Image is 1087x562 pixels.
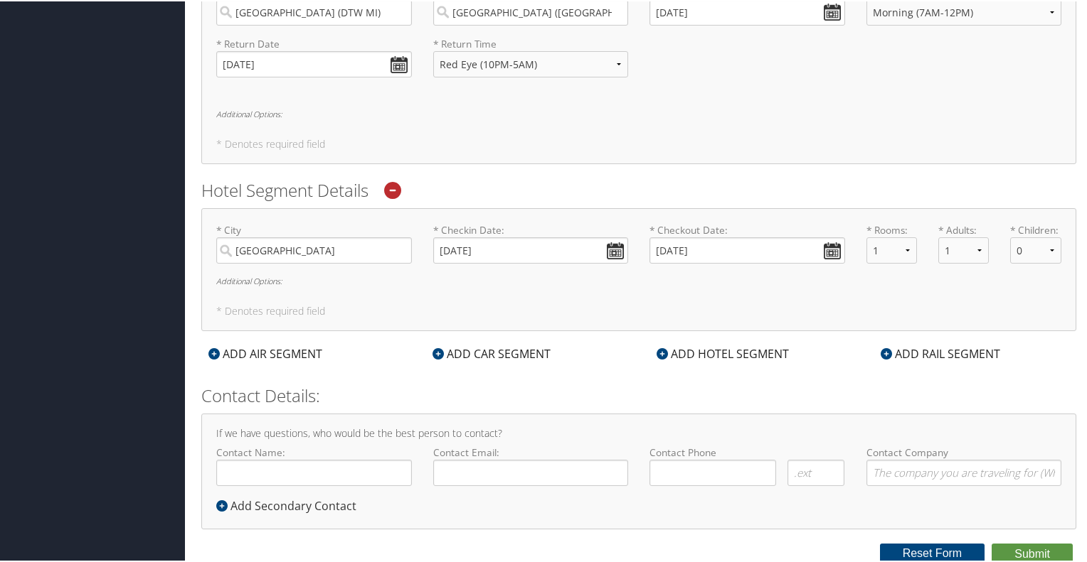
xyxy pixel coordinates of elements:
h5: * Denotes required field [216,305,1061,315]
h6: Additional Options: [216,276,1061,283]
label: * Children: [1010,222,1061,236]
div: Add Secondary Contact [216,496,364,513]
h6: Additional Options: [216,109,1061,117]
input: * Checkin Date: [433,236,629,262]
h5: * Denotes required field [216,138,1061,148]
label: * Return Date [216,36,412,50]
label: * Checkin Date: [433,222,629,262]
input: Contact Company [866,458,1062,485]
input: Contact Email: [433,458,629,485]
button: Reset Form [880,542,985,562]
label: * Adults: [938,222,989,236]
label: Contact Email: [433,444,629,485]
h4: If we have questions, who would be the best person to contact? [216,427,1061,437]
div: ADD CAR SEGMENT [425,344,558,361]
label: * Return Time [433,36,629,50]
label: * City [216,222,412,262]
input: * Checkout Date: [649,236,845,262]
input: MM/DD/YYYY [216,50,412,76]
input: .ext [788,458,845,485]
label: * Checkout Date: [649,222,845,262]
label: Contact Phone [649,444,845,458]
div: ADD AIR SEGMENT [201,344,329,361]
div: ADD HOTEL SEGMENT [649,344,796,361]
label: Contact Company [866,444,1062,485]
input: Contact Name: [216,458,412,485]
label: Contact Name: [216,444,412,485]
div: ADD RAIL SEGMENT [874,344,1007,361]
label: * Rooms: [866,222,917,236]
h2: Hotel Segment Details [201,177,1076,201]
h2: Contact Details: [201,382,1076,406]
